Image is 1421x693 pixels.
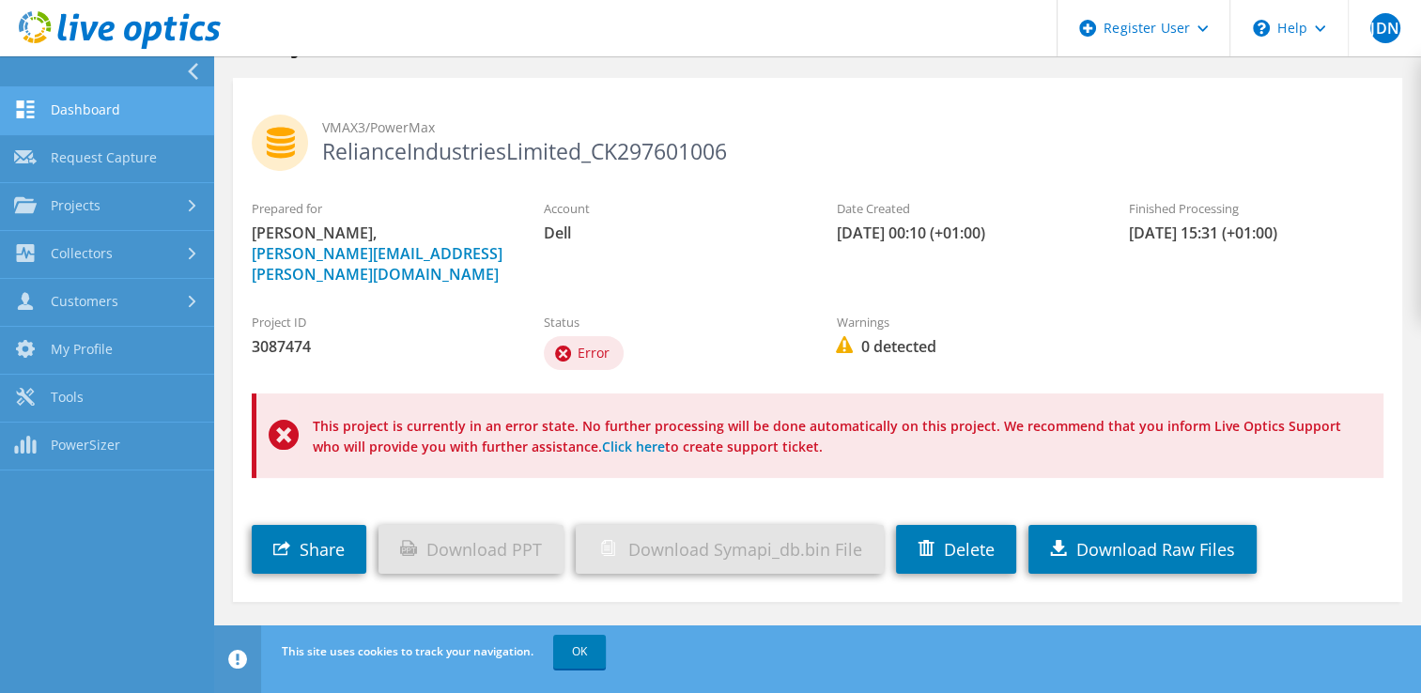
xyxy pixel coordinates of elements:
label: Warnings [836,313,1090,331]
label: Date Created [836,199,1090,218]
span: This site uses cookies to track your navigation. [282,643,533,659]
a: OK [553,635,606,669]
p: This project is currently in an error state. No further processing will be done automatically on ... [313,416,1346,457]
span: JDN [1370,13,1400,43]
span: 3087474 [252,336,506,357]
span: Dell [544,223,798,243]
a: Share [252,525,366,574]
a: Download Raw Files [1028,525,1257,574]
a: Click here [602,438,665,455]
span: [DATE] 00:10 (+01:00) [836,223,1090,243]
label: Prepared for [252,199,506,218]
span: 0 detected [836,336,1090,357]
svg: \n [1253,20,1270,37]
h2: RelianceIndustriesLimited_CK297601006 [252,115,1383,162]
label: Project ID [252,313,506,331]
span: [PERSON_NAME], [252,223,506,285]
span: [DATE] 15:31 (+01:00) [1129,223,1383,243]
label: Finished Processing [1129,199,1383,218]
a: [PERSON_NAME][EMAIL_ADDRESS][PERSON_NAME][DOMAIN_NAME] [252,243,502,285]
span: Error [578,344,610,362]
label: Account [544,199,798,218]
a: Download Symapi_db.bin File [576,525,884,574]
h1: Project Details [242,19,1383,58]
label: Status [544,313,798,331]
span: VMAX3/PowerMax [322,117,1383,138]
a: Download PPT [378,525,564,574]
a: Delete [896,525,1016,574]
